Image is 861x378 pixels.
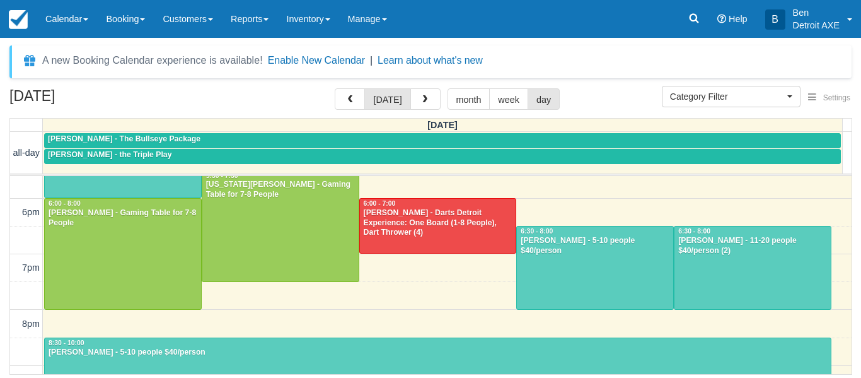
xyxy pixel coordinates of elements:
[48,348,828,358] div: [PERSON_NAME] - 5-10 people $40/person
[9,88,169,112] h2: [DATE]
[202,170,359,282] a: 5:30 - 7:30[US_STATE][PERSON_NAME] - Gaming Table for 7-8 People
[370,55,373,66] span: |
[268,54,365,67] button: Enable New Calendar
[42,53,263,68] div: A new Booking Calendar experience is available!
[44,133,841,148] a: [PERSON_NAME] - The Bullseye Package
[44,198,202,310] a: 6:00 - 8:00[PERSON_NAME] - Gaming Table for 7-8 People
[9,10,28,29] img: checkfront-main-nav-mini-logo.png
[765,9,785,30] div: B
[427,120,458,130] span: [DATE]
[48,150,171,159] span: [PERSON_NAME] - the Triple Play
[800,89,858,107] button: Settings
[448,88,490,110] button: month
[49,200,81,207] span: 6:00 - 8:00
[662,86,800,107] button: Category Filter
[44,149,841,164] a: [PERSON_NAME] - the Triple Play
[678,228,710,235] span: 6:30 - 8:00
[528,88,560,110] button: day
[516,226,674,310] a: 6:30 - 8:00[PERSON_NAME] - 5-10 people $40/person
[729,14,748,24] span: Help
[717,15,726,23] i: Help
[674,226,831,310] a: 6:30 - 8:00[PERSON_NAME] - 11-20 people $40/person (2)
[364,200,396,207] span: 6:00 - 7:00
[793,6,840,19] p: Ben
[364,88,410,110] button: [DATE]
[206,172,238,179] span: 5:30 - 7:30
[521,228,553,235] span: 6:30 - 8:00
[378,55,483,66] a: Learn about what's new
[823,93,850,102] span: Settings
[205,180,355,200] div: [US_STATE][PERSON_NAME] - Gaming Table for 7-8 People
[520,236,670,256] div: [PERSON_NAME] - 5-10 people $40/person
[793,19,840,32] p: Detroit AXE
[48,208,198,228] div: [PERSON_NAME] - Gaming Table for 7-8 People
[22,263,40,273] span: 7pm
[49,340,84,346] span: 8:30 - 10:00
[489,88,528,110] button: week
[22,319,40,329] span: 8pm
[670,90,784,103] span: Category Filter
[48,134,200,143] span: [PERSON_NAME] - The Bullseye Package
[359,198,517,254] a: 6:00 - 7:00[PERSON_NAME] - Darts Detroit Experience: One Board (1-8 People), Dart Thrower (4)
[678,236,828,256] div: [PERSON_NAME] - 11-20 people $40/person (2)
[363,208,513,239] div: [PERSON_NAME] - Darts Detroit Experience: One Board (1-8 People), Dart Thrower (4)
[22,207,40,217] span: 6pm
